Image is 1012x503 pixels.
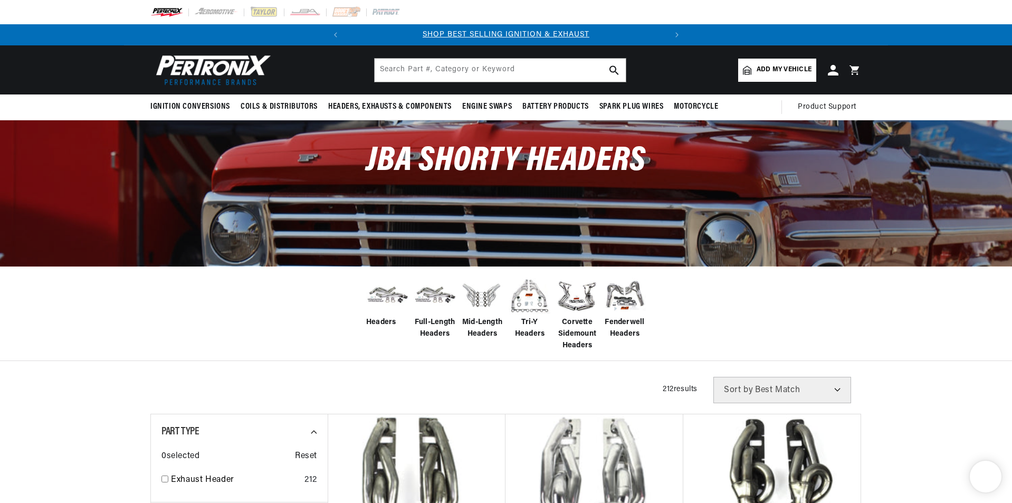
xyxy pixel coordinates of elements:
[150,101,230,112] span: Ignition Conversions
[604,274,646,317] img: Fenderwell Headers
[414,279,456,312] img: Full-Length Headers
[461,274,503,340] a: Mid-Length Headers Mid-Length Headers
[594,94,669,119] summary: Spark Plug Wires
[663,385,698,393] span: 212 results
[171,473,300,487] a: Exhaust Header
[414,317,456,340] span: Full-Length Headers
[509,274,551,340] a: Tri-Y Headers Tri-Y Headers
[366,317,396,328] span: Headers
[604,317,646,340] span: Fenderwell Headers
[798,101,856,113] span: Product Support
[462,101,512,112] span: Engine Swaps
[724,386,753,394] span: Sort by
[366,279,408,312] img: Headers
[346,29,666,41] div: Announcement
[461,317,503,340] span: Mid-Length Headers
[423,31,589,39] a: SHOP BEST SELLING IGNITION & EXHAUST
[366,144,646,178] span: JBA Shorty Headers
[457,94,517,119] summary: Engine Swaps
[124,24,888,45] slideshow-component: Translation missing: en.sections.announcements.announcement_bar
[375,59,626,82] input: Search Part #, Category or Keyword
[241,101,318,112] span: Coils & Distributors
[713,377,851,403] select: Sort by
[517,94,594,119] summary: Battery Products
[328,101,452,112] span: Headers, Exhausts & Components
[304,473,317,487] div: 212
[522,101,589,112] span: Battery Products
[556,317,598,352] span: Corvette Sidemount Headers
[738,59,816,82] a: Add my vehicle
[666,24,688,45] button: Translation missing: en.sections.announcements.next_announcement
[414,274,456,340] a: Full-Length Headers Full-Length Headers
[556,274,598,352] a: Corvette Sidemount Headers Corvette Sidemount Headers
[150,52,272,88] img: Pertronix
[509,317,551,340] span: Tri-Y Headers
[509,274,551,317] img: Tri-Y Headers
[603,59,626,82] button: search button
[325,24,346,45] button: Translation missing: en.sections.announcements.previous_announcement
[556,274,598,317] img: Corvette Sidemount Headers
[161,426,199,437] span: Part Type
[599,101,664,112] span: Spark Plug Wires
[798,94,862,120] summary: Product Support
[669,94,723,119] summary: Motorcycle
[235,94,323,119] summary: Coils & Distributors
[295,450,317,463] span: Reset
[461,274,503,317] img: Mid-Length Headers
[346,29,666,41] div: 1 of 2
[161,450,199,463] span: 0 selected
[674,101,718,112] span: Motorcycle
[323,94,457,119] summary: Headers, Exhausts & Components
[757,65,811,75] span: Add my vehicle
[366,274,408,328] a: Headers Headers
[604,274,646,340] a: Fenderwell Headers Fenderwell Headers
[150,94,235,119] summary: Ignition Conversions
